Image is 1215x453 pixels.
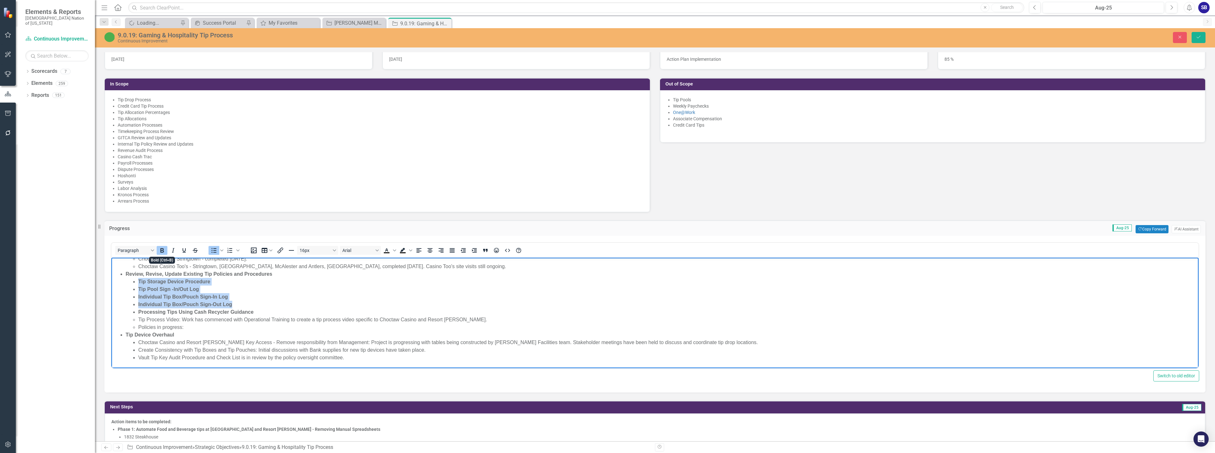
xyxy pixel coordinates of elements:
[27,21,99,27] strong: Tip Storage Device Procedure
[14,74,63,80] strong: Tip Device Overhaul
[118,103,643,109] li: Credit Card Tip Process
[673,122,1199,128] li: Credit Card Tips
[425,246,435,255] button: Align center
[127,444,650,451] div: » »
[179,246,190,255] button: Underline
[286,246,297,255] button: Horizontal line
[673,103,1199,109] li: Weekly Paychecks
[665,82,1202,86] h3: Out of Scope
[118,198,643,204] li: Arrears Process
[168,246,178,255] button: Italic
[118,39,736,43] div: Continuous Improvement
[111,57,124,62] span: [DATE]
[397,246,413,255] div: Background color Black
[25,16,89,26] small: [DEMOGRAPHIC_DATA] Nation of [US_STATE]
[110,405,694,409] h3: Next Steps
[118,141,643,147] li: Internal Tip Policy Review and Updates
[1043,2,1164,13] button: Aug-25
[480,246,491,255] button: Blockquote
[52,93,65,98] div: 151
[109,226,315,231] h3: Progress
[447,246,458,255] button: Justify
[381,246,397,255] div: Text color Black
[269,19,318,27] div: My Favorites
[1198,2,1210,13] button: SB
[111,419,171,424] strong: Action items to be completed:
[118,427,380,432] strong: Phase 1: Automate Food and Beverage tips at [GEOGRAPHIC_DATA] and Resort [PERSON_NAME] - Removing...
[324,19,384,27] a: [PERSON_NAME] Monthly CI Review - Progress + Action Plan
[31,68,57,75] a: Scorecards
[137,19,179,27] div: Loading...
[118,160,643,166] li: Payroll Processes
[25,50,89,61] input: Search Below...
[118,116,643,122] li: Tip Allocations
[127,19,179,27] a: Loading...
[502,246,513,255] button: HTML Editor
[124,440,1199,446] li: Food Court
[667,57,721,62] span: Action Plan Implementation
[31,92,49,99] a: Reports
[118,122,643,128] li: Automation Processes
[27,52,142,57] strong: Processing Tips Using Cash Recycler Guidance
[27,29,88,34] strong: Tip Pool Sign -In/Out Log
[118,173,643,179] li: Hoshonti
[111,258,1199,368] iframe: Rich Text Area
[136,444,192,450] a: Continuous Improvement
[436,246,446,255] button: Align right
[157,246,167,255] button: Bold
[27,44,121,49] strong: Individual Tip Box/Pouch Sign-Out Log
[209,246,224,255] div: Bullet list
[118,154,643,160] li: Casino Cash Trac
[469,246,480,255] button: Increase indent
[258,19,318,27] a: My Favorites
[300,248,331,253] span: 16px
[56,81,68,86] div: 259
[110,82,647,86] h3: In Scope
[414,246,424,255] button: Align left
[1136,225,1168,233] button: Copy Forward
[27,5,1086,13] li: Choctaw Casino Too's - Stringtown, [GEOGRAPHIC_DATA], McAlester and Antlers, [GEOGRAPHIC_DATA], c...
[1112,224,1132,231] span: Aug-25
[297,246,338,255] button: Font size 16px
[400,20,450,28] div: 9.0.19: Gaming & Hospitality Tip Process
[340,246,381,255] button: Font Arial
[389,57,402,62] span: [DATE]
[27,96,1086,104] li: Vault Tip Key Audit Procedure and Check List is in review by the policy oversight committee.
[27,66,1086,73] li: Policies in progress:
[673,97,1199,103] li: Tip Pools
[190,246,201,255] button: Strikethrough
[1000,5,1014,10] span: Search
[991,3,1023,12] button: Search
[115,246,156,255] button: Block Paragraph
[27,58,1086,66] li: Tip Process Video: Work has commenced with Operational Training to create a tip process video spe...
[118,147,643,154] li: Revenue Audit Process
[259,246,275,255] button: Table
[14,14,161,19] strong: Review, Revise, Update Existing Tip Policies and Procedures
[1193,431,1209,447] div: Open Intercom Messenger
[27,81,1086,89] li: Choctaw Casino and Resort [PERSON_NAME] Key Access - Remove responsibility from Management: Proje...
[1172,225,1201,233] button: AI Assistant
[203,19,245,27] div: Success Portal
[242,444,333,450] div: 9.0.19: Gaming & Hospitality Tip Process
[938,51,1206,69] div: 85 %
[118,192,643,198] li: Kronos Process
[128,2,1024,13] input: Search ClearPoint...
[3,7,14,18] img: ClearPoint Strategy
[275,246,286,255] button: Insert/edit link
[124,434,1199,440] li: 1832 Steakhouse
[248,246,259,255] button: Insert image
[118,109,643,116] li: Tip Allocation Percentages
[673,110,695,115] a: One@Work
[513,246,524,255] button: Help
[118,128,643,135] li: Timekeeping Process Review
[334,19,384,27] div: [PERSON_NAME] Monthly CI Review - Progress + Action Plan
[458,246,469,255] button: Decrease indent
[104,32,115,42] img: CI Action Plan Approved/In Progress
[673,116,1199,122] li: Associate Compensation
[195,444,239,450] a: Strategic Objectives
[118,248,149,253] span: Paragraph
[1045,4,1162,12] div: Aug-25
[118,97,643,103] li: Tip Drop Process
[118,32,736,39] div: 9.0.19: Gaming & Hospitality Tip Process
[491,246,502,255] button: Emojis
